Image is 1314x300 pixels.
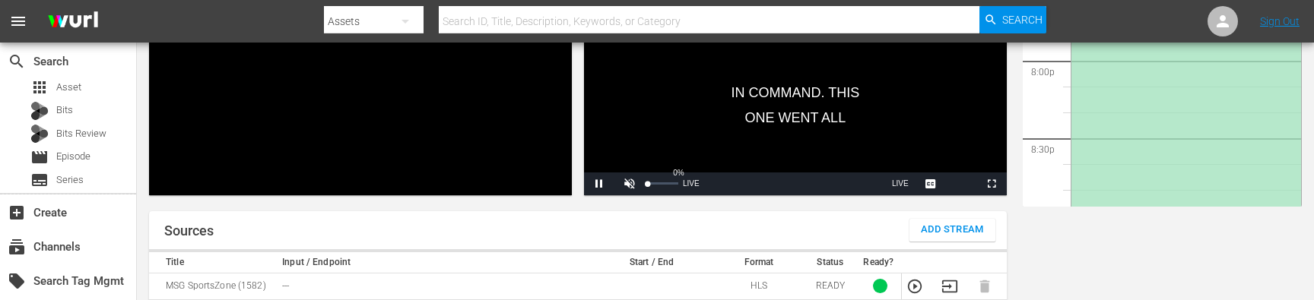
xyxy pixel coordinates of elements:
span: Search [1002,6,1043,33]
button: Transition [941,278,958,295]
span: Series [30,171,49,189]
span: Create [8,204,26,222]
th: Ready? [859,252,901,273]
span: menu [9,12,27,30]
td: MSG SportsZone (1582) [149,273,278,299]
td: READY [801,273,859,299]
th: Format [716,252,802,273]
button: Picture-in-Picture [946,172,976,195]
span: Episode [56,149,90,164]
button: Seek to live, currently playing live [885,172,916,195]
img: ans4CAIJ8jUAAAAAAAAAAAAAAAAAAAAAAAAgQb4GAAAAAAAAAAAAAAAAAAAAAAAAJMjXAAAAAAAAAAAAAAAAAAAAAAAAgAT5G... [36,4,109,39]
button: Pause [584,172,614,195]
th: Status [801,252,859,273]
span: Asset [56,80,81,95]
div: Bits Review [30,125,49,143]
td: --- [278,273,587,299]
th: Title [149,252,278,273]
span: Channels [8,238,26,256]
span: Bits Review [56,126,106,141]
span: Episode [30,148,49,166]
button: Add Stream [909,219,995,242]
div: 0% [673,169,684,177]
button: Captions [916,172,946,195]
span: LIVE [892,179,909,188]
th: Input / Endpoint [278,252,587,273]
th: Start / End [587,252,716,273]
div: Volume Level [647,182,678,185]
h1: Sources [164,223,214,238]
button: Unmute [614,172,645,195]
span: Asset [30,78,49,96]
button: Fullscreen [976,172,1007,195]
button: Search [979,6,1046,33]
span: Add Stream [921,221,984,238]
span: Bits [56,103,73,118]
a: Sign Out [1260,15,1300,27]
span: Series [56,172,84,188]
button: Preview Stream [906,278,923,295]
span: Search Tag Mgmt [8,272,26,290]
span: Search [8,52,26,71]
div: Bits [30,102,49,120]
div: LIVE [683,172,700,195]
td: HLS [716,273,802,299]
